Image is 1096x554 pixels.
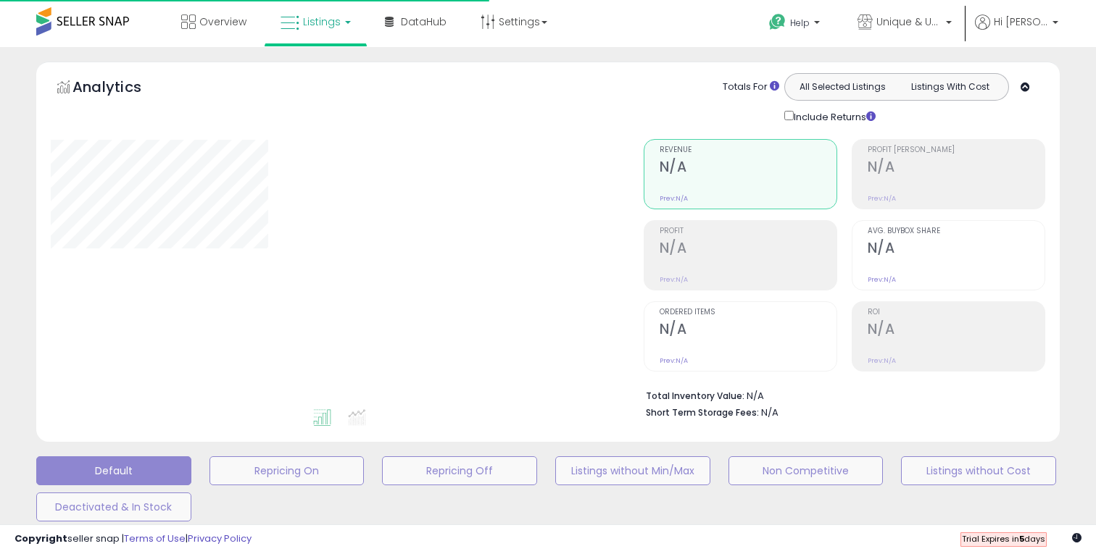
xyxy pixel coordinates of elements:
[660,146,836,154] span: Revenue
[660,159,836,178] h2: N/A
[768,13,786,31] i: Get Help
[773,108,893,125] div: Include Returns
[401,14,447,29] span: DataHub
[868,146,1045,154] span: Profit [PERSON_NAME]
[789,77,897,96] button: All Selected Listings
[994,14,1048,29] span: Hi [PERSON_NAME]
[868,309,1045,316] span: ROI
[728,456,884,485] button: Non Competitive
[790,17,810,29] span: Help
[14,532,67,545] strong: Copyright
[36,456,191,485] button: Default
[868,194,896,203] small: Prev: N/A
[868,356,896,365] small: Prev: N/A
[660,309,836,316] span: Ordered Items
[646,406,759,419] b: Short Term Storage Fees:
[382,456,537,485] button: Repricing Off
[761,406,779,419] span: N/A
[646,390,744,402] b: Total Inventory Value:
[660,275,688,284] small: Prev: N/A
[757,2,834,47] a: Help
[303,14,341,29] span: Listings
[896,77,1004,96] button: Listings With Cost
[14,532,252,546] div: seller snap | |
[555,456,710,485] button: Listings without Min/Max
[975,14,1058,47] a: Hi [PERSON_NAME]
[660,356,688,365] small: Prev: N/A
[868,275,896,284] small: Prev: N/A
[660,321,836,340] h2: N/A
[868,227,1045,235] span: Avg. Buybox Share
[36,492,191,521] button: Deactivated & In Stock
[876,14,942,29] span: Unique & Upscale
[72,77,170,101] h5: Analytics
[209,456,365,485] button: Repricing On
[660,240,836,259] h2: N/A
[868,240,1045,259] h2: N/A
[723,80,779,94] div: Totals For
[901,456,1056,485] button: Listings without Cost
[868,321,1045,340] h2: N/A
[660,227,836,235] span: Profit
[646,386,1034,403] li: N/A
[868,159,1045,178] h2: N/A
[660,194,688,203] small: Prev: N/A
[199,14,246,29] span: Overview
